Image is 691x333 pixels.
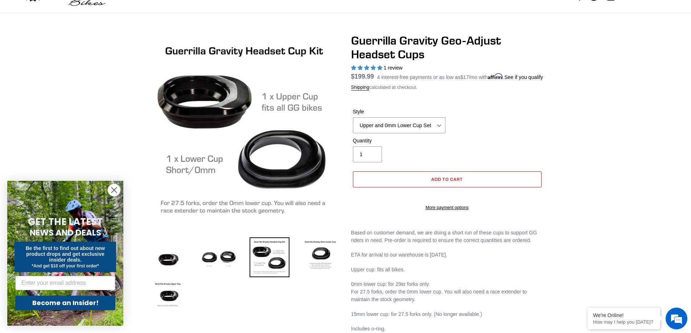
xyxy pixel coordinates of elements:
[351,65,384,71] span: 5.00 stars
[460,74,469,80] span: $17
[351,325,543,333] p: Includes o-ring.
[49,41,133,50] div: Chat with us now
[199,237,239,277] img: Load image into Gallery viewer, Guerrilla Gravity Geo-Adjust Headset Cups
[300,237,340,277] img: Load image into Gallery viewer, Guerrilla Gravity Geo-Adjust Headset Cups
[351,251,543,259] p: ETA for arrival to our warehouse is [DATE].
[353,171,542,187] button: Add to cart
[148,279,188,319] img: Load image into Gallery viewer, Guerrilla Gravity Geo-Adjust Headset Cups
[42,91,100,165] span: We're online!
[351,229,543,244] p: Based on customer demand, we are doing a short run of these cups to support GG riders in need. Pr...
[504,74,543,80] a: See if you qualify - Learn more about Affirm Financing (opens in modal)
[351,73,374,80] span: $199.99
[351,84,370,91] a: Shipping
[8,40,19,51] div: Navigation go back
[15,276,115,290] input: Enter your email address
[351,266,543,274] p: Upper cup: fits all bikes.
[30,227,101,238] span: NEWS AND DEALS
[353,108,445,116] label: Style
[28,215,103,228] span: GET THE LATEST
[108,184,120,196] button: Close dialog
[351,34,543,62] h1: Guerrilla Gravity Geo-Adjust Headset Cups
[4,198,138,223] textarea: Type your message and hit 'Enter'
[351,280,543,303] p: 0mm lower cup: for 29er forks only. For 27.5 forks, order the 0mm lower cup. You will also need a...
[383,65,402,71] span: 1 review
[593,312,655,318] div: We're Online!
[351,84,543,91] div: calculated at checkout.
[250,237,289,277] img: Load image into Gallery viewer, Guerrilla Gravity Geo-Adjust Headset Cups
[593,319,655,325] p: How may I help you today?
[353,204,542,211] a: More payment options
[488,73,503,79] span: Affirm
[148,237,188,277] img: Load image into Gallery viewer, Guerrilla Gravity Geo-Adjust Headset Cups
[377,72,543,81] p: 4 interest-free payments or as low as /mo with .
[431,176,463,182] span: Add to cart
[23,36,41,54] img: d_696896380_company_1647369064580_696896380
[26,245,105,263] span: Be the first to find out about new product drops and get exclusive insider deals.
[15,296,115,310] button: Become an Insider!
[351,311,543,318] p: 15mm lower cup: for 27.5 forks only. (No longer available.)
[32,263,99,269] span: *And get $10 off your first order*
[353,137,445,145] label: Quantity
[119,4,136,21] div: Minimize live chat window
